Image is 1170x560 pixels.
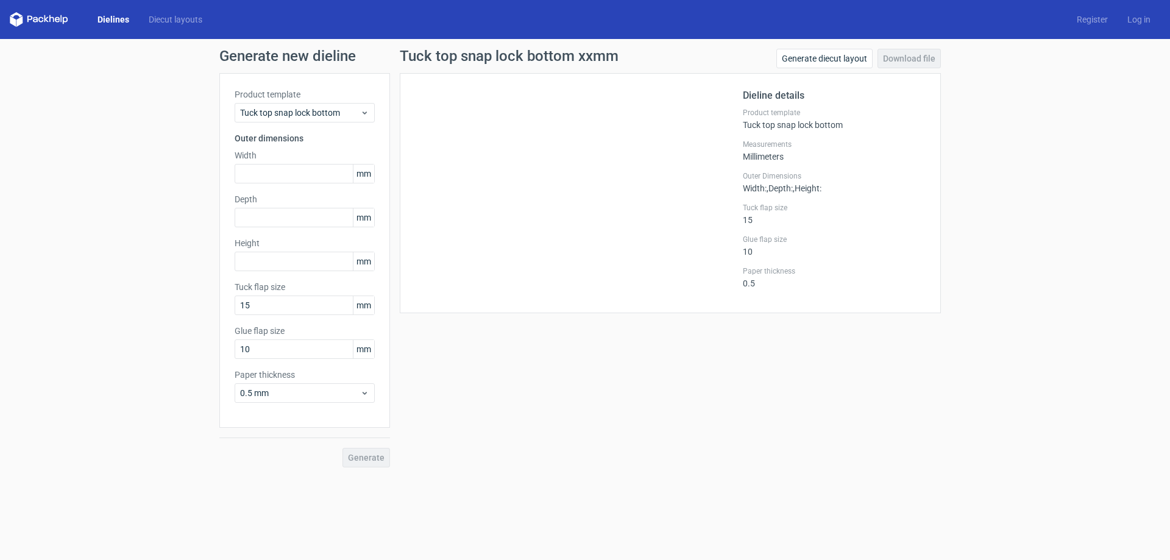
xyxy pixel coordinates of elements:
[1118,13,1160,26] a: Log in
[235,281,375,293] label: Tuck flap size
[743,203,926,225] div: 15
[353,165,374,183] span: mm
[240,107,360,119] span: Tuck top snap lock bottom
[1067,13,1118,26] a: Register
[353,340,374,358] span: mm
[793,183,821,193] span: , Height :
[400,49,619,63] h1: Tuck top snap lock bottom xxmm
[743,140,926,149] label: Measurements
[353,296,374,314] span: mm
[219,49,951,63] h1: Generate new dieline
[743,235,926,257] div: 10
[743,108,926,118] label: Product template
[767,183,793,193] span: , Depth :
[235,88,375,101] label: Product template
[776,49,873,68] a: Generate diecut layout
[743,171,926,181] label: Outer Dimensions
[743,266,926,288] div: 0.5
[235,325,375,337] label: Glue flap size
[353,252,374,271] span: mm
[743,203,926,213] label: Tuck flap size
[743,140,926,161] div: Millimeters
[743,266,926,276] label: Paper thickness
[240,387,360,399] span: 0.5 mm
[235,193,375,205] label: Depth
[743,183,767,193] span: Width :
[743,108,926,130] div: Tuck top snap lock bottom
[743,235,926,244] label: Glue flap size
[235,237,375,249] label: Height
[743,88,926,103] h2: Dieline details
[139,13,212,26] a: Diecut layouts
[353,208,374,227] span: mm
[88,13,139,26] a: Dielines
[235,132,375,144] h3: Outer dimensions
[235,369,375,381] label: Paper thickness
[235,149,375,161] label: Width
